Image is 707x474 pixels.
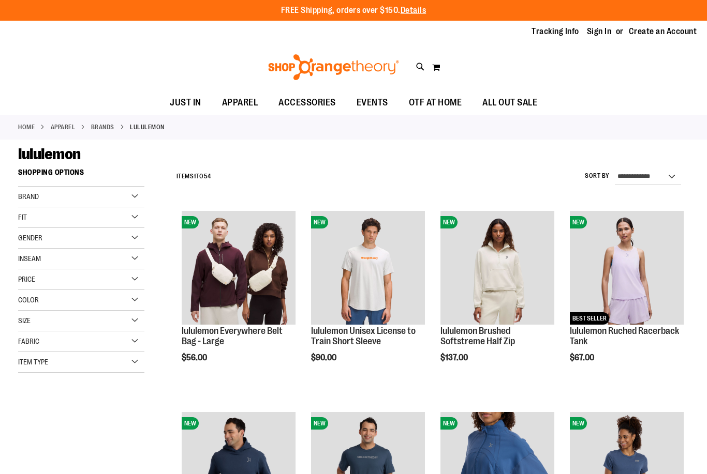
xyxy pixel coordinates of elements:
[311,211,425,325] img: lululemon Unisex License to Train Short Sleeve
[440,216,458,228] span: NEW
[440,417,458,430] span: NEW
[281,5,426,17] p: FREE Shipping, orders over $150.
[130,123,165,132] strong: lululemon
[311,353,338,362] span: $90.00
[182,417,199,430] span: NEW
[176,206,301,389] div: product
[570,211,684,325] img: lululemon Ruched Racerback Tank
[565,206,689,389] div: product
[570,211,684,326] a: lululemon Ruched Racerback TankNEWBEST SELLER
[18,296,39,304] span: Color
[570,417,587,430] span: NEW
[222,91,258,114] span: APPAREL
[18,123,35,132] a: Home
[278,91,336,114] span: ACCESSORIES
[311,216,328,228] span: NEW
[91,123,114,132] a: BRANDS
[482,91,537,114] span: ALL OUT SALE
[440,211,554,326] a: lululemon Brushed Softstreme Half ZipNEW
[18,275,35,283] span: Price
[18,337,39,345] span: Fabric
[311,326,416,346] a: lululemon Unisex License to Train Short Sleeve
[570,312,609,325] span: BEST SELLER
[182,326,283,346] a: lululemon Everywhere Belt Bag - Large
[18,213,27,221] span: Fit
[51,123,76,132] a: APPAREL
[170,91,201,114] span: JUST IN
[176,169,211,185] h2: Items to
[587,26,612,37] a: Sign In
[311,211,425,326] a: lululemon Unisex License to Train Short SleeveNEW
[440,326,515,346] a: lululemon Brushed Softstreme Half Zip
[18,316,31,325] span: Size
[409,91,462,114] span: OTF AT HOME
[194,173,196,180] span: 1
[18,254,41,263] span: Inseam
[585,172,610,180] label: Sort By
[18,145,81,163] span: lululemon
[18,358,48,366] span: Item Type
[306,206,430,389] div: product
[18,234,42,242] span: Gender
[440,353,469,362] span: $137.00
[357,91,388,114] span: EVENTS
[18,163,144,187] strong: Shopping Options
[204,173,211,180] span: 54
[440,211,554,325] img: lululemon Brushed Softstreme Half Zip
[182,211,296,325] img: lululemon Everywhere Belt Bag - Large
[182,216,199,228] span: NEW
[435,206,559,389] div: product
[182,211,296,326] a: lululemon Everywhere Belt Bag - LargeNEW
[629,26,697,37] a: Create an Account
[182,353,209,362] span: $56.00
[401,6,426,15] a: Details
[18,192,39,201] span: Brand
[267,54,401,80] img: Shop Orangetheory
[570,326,679,346] a: lululemon Ruched Racerback Tank
[311,417,328,430] span: NEW
[570,216,587,228] span: NEW
[570,353,596,362] span: $67.00
[532,26,579,37] a: Tracking Info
